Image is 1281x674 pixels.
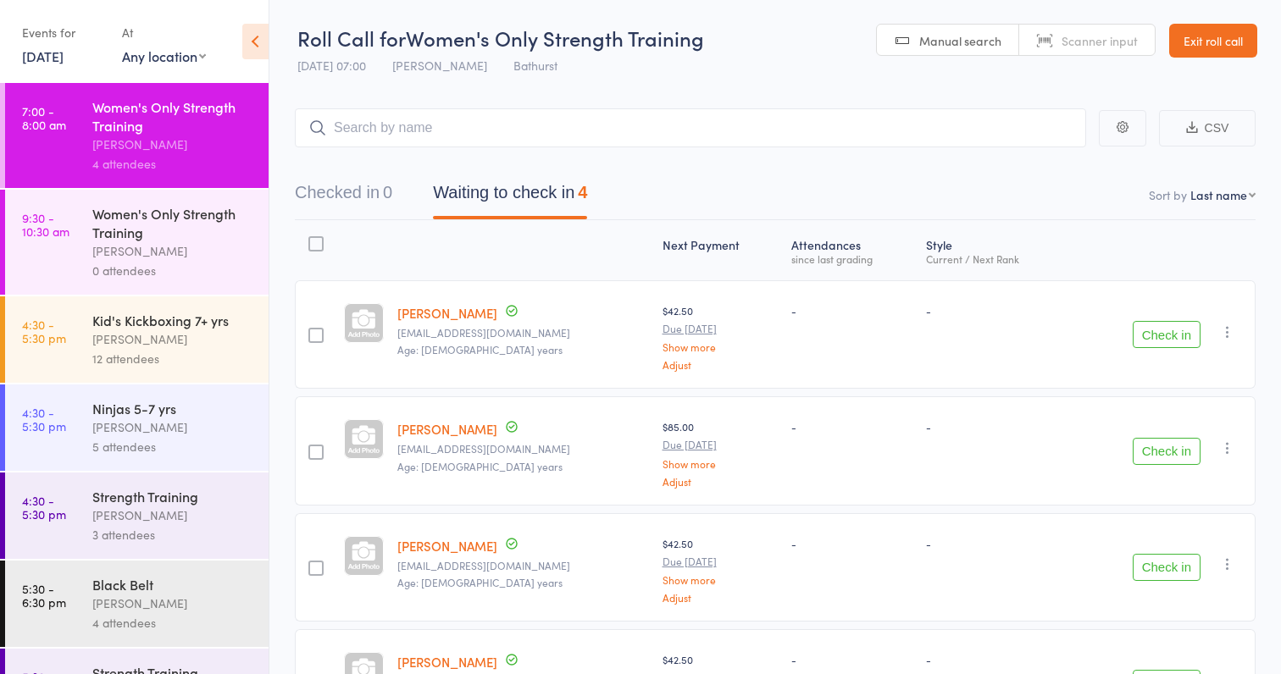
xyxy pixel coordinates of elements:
[785,228,919,273] div: Atten­dances
[92,575,254,594] div: Black Belt
[663,419,778,486] div: $85.00
[22,582,66,609] time: 5:30 - 6:30 pm
[791,303,912,318] div: -
[1133,554,1201,581] button: Check in
[663,439,778,450] small: Due [DATE]
[397,443,649,455] small: Brittanycollits@gmail.com
[397,304,497,322] a: [PERSON_NAME]
[926,652,1064,666] div: -
[92,311,254,329] div: Kid's Kickboxing 7+ yrs
[397,653,497,671] a: [PERSON_NAME]
[397,575,563,589] span: Age: [DEMOGRAPHIC_DATA] years
[22,406,66,433] time: 4:30 - 5:30 pm
[433,174,587,219] button: Waiting to check in4
[92,525,254,544] div: 3 attendees
[92,261,254,280] div: 0 attendees
[513,57,557,74] span: Bathurst
[663,359,778,370] a: Adjust
[92,487,254,505] div: Strength Training
[791,253,912,264] div: since last grading
[297,57,366,74] span: [DATE] 07:00
[663,536,778,603] div: $42.50
[92,613,254,633] div: 4 attendees
[383,183,392,202] div: 0
[92,204,254,241] div: Women's Only Strength Training
[92,154,254,174] div: 4 attendees
[663,323,778,334] small: Due [DATE]
[663,341,778,352] a: Show more
[663,458,778,469] a: Show more
[926,303,1064,318] div: -
[5,384,269,471] a: 4:30 -5:30 pmNinjas 5-7 yrs[PERSON_NAME]5 attendees
[5,190,269,295] a: 9:30 -10:30 amWomen's Only Strength Training[PERSON_NAME]0 attendees
[926,419,1064,434] div: -
[663,574,778,585] a: Show more
[663,592,778,603] a: Adjust
[926,536,1064,550] div: -
[92,505,254,525] div: [PERSON_NAME]
[397,342,563,356] span: Age: [DEMOGRAPHIC_DATA] years
[397,537,497,555] a: [PERSON_NAME]
[1159,110,1256,146] button: CSV
[397,560,649,572] small: Brizida1987@hotmail.com
[92,399,254,417] div: Ninjas 5-7 yrs
[392,57,487,74] span: [PERSON_NAME]
[22,494,66,521] time: 4:30 - 5:30 pm
[22,47,64,65] a: [DATE]
[5,472,269,559] a: 4:30 -5:30 pmStrength Training[PERSON_NAME]3 attendees
[656,228,785,273] div: Next Payment
[1169,24,1257,58] a: Exit roll call
[22,104,66,131] time: 7:00 - 8:00 am
[791,652,912,666] div: -
[92,349,254,368] div: 12 attendees
[1149,186,1187,203] label: Sort by
[663,476,778,487] a: Adjust
[791,419,912,434] div: -
[5,561,269,647] a: 5:30 -6:30 pmBlack Belt[PERSON_NAME]4 attendees
[663,555,778,567] small: Due [DATE]
[92,417,254,437] div: [PERSON_NAME]
[397,420,497,438] a: [PERSON_NAME]
[5,296,269,383] a: 4:30 -5:30 pmKid's Kickboxing 7+ yrs[PERSON_NAME]12 attendees
[397,459,563,473] span: Age: [DEMOGRAPHIC_DATA] years
[1062,32,1138,49] span: Scanner input
[297,24,406,52] span: Roll Call for
[92,241,254,261] div: [PERSON_NAME]
[1133,438,1201,465] button: Check in
[92,594,254,613] div: [PERSON_NAME]
[919,228,1071,273] div: Style
[122,47,206,65] div: Any location
[5,83,269,188] a: 7:00 -8:00 amWomen's Only Strength Training[PERSON_NAME]4 attendees
[919,32,1001,49] span: Manual search
[92,135,254,154] div: [PERSON_NAME]
[92,329,254,349] div: [PERSON_NAME]
[1133,321,1201,348] button: Check in
[791,536,912,550] div: -
[92,437,254,456] div: 5 attendees
[122,19,206,47] div: At
[578,183,587,202] div: 4
[406,24,704,52] span: Women's Only Strength Training
[22,318,66,345] time: 4:30 - 5:30 pm
[397,327,649,339] small: bratz66@me.com
[92,97,254,135] div: Women's Only Strength Training
[926,253,1064,264] div: Current / Next Rank
[22,211,69,238] time: 9:30 - 10:30 am
[295,108,1086,147] input: Search by name
[295,174,392,219] button: Checked in0
[663,303,778,370] div: $42.50
[22,19,105,47] div: Events for
[1190,186,1247,203] div: Last name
